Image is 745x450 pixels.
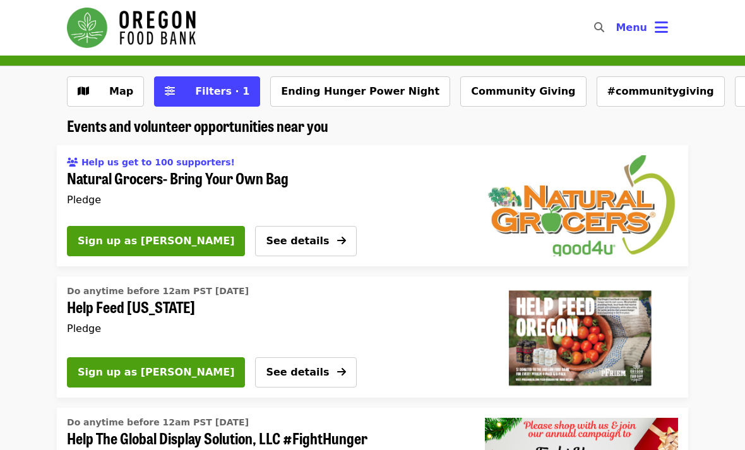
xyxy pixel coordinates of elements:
span: Do anytime before 12am PST [DATE] [67,286,249,296]
input: Search [612,13,622,43]
span: Help The Global Display Solution, LLC #FightHunger [67,429,455,447]
span: See details [266,366,329,378]
span: Map [109,85,133,97]
button: Ending Hunger Power Night [270,76,450,107]
a: See details for "Natural Grocers- Bring Your Own Bag" [67,150,455,213]
span: Help Feed [US_STATE] [67,298,455,316]
span: Pledge [67,194,101,206]
i: bars icon [655,18,668,37]
span: Sign up as [PERSON_NAME] [78,234,234,249]
span: Events and volunteer opportunities near you [67,114,328,136]
img: Oregon Food Bank - Home [67,8,196,48]
i: arrow-right icon [337,235,346,247]
span: Sign up as [PERSON_NAME] [78,365,234,380]
button: See details [255,357,356,388]
i: users icon [67,157,78,168]
span: Help us get to 100 supporters! [81,157,235,167]
a: Natural Grocers- Bring Your Own Bag [475,145,688,266]
a: Help Feed Oregon [475,276,688,398]
span: Do anytime before 12am PST [DATE] [67,417,249,427]
img: Help Feed Oregon organized by Oregon Food Bank [485,287,678,388]
button: Filters (1 selected) [154,76,260,107]
button: #communitygiving [597,76,725,107]
button: Sign up as [PERSON_NAME] [67,357,245,388]
img: Natural Grocers- Bring Your Own Bag organized by Oregon Food Bank [485,155,678,256]
button: See details [255,226,356,256]
span: Natural Grocers- Bring Your Own Bag [67,169,455,187]
button: Show map view [67,76,144,107]
i: sliders-h icon [165,85,175,97]
i: map icon [78,85,89,97]
a: See details for "Help Feed Oregon" [67,281,455,341]
span: See details [266,235,329,247]
i: arrow-right icon [337,366,346,378]
span: Menu [616,21,647,33]
button: Toggle account menu [605,13,678,43]
span: Filters · 1 [195,85,249,97]
span: Pledge [67,323,101,335]
button: Sign up as [PERSON_NAME] [67,226,245,256]
i: search icon [594,21,604,33]
button: Community Giving [460,76,586,107]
